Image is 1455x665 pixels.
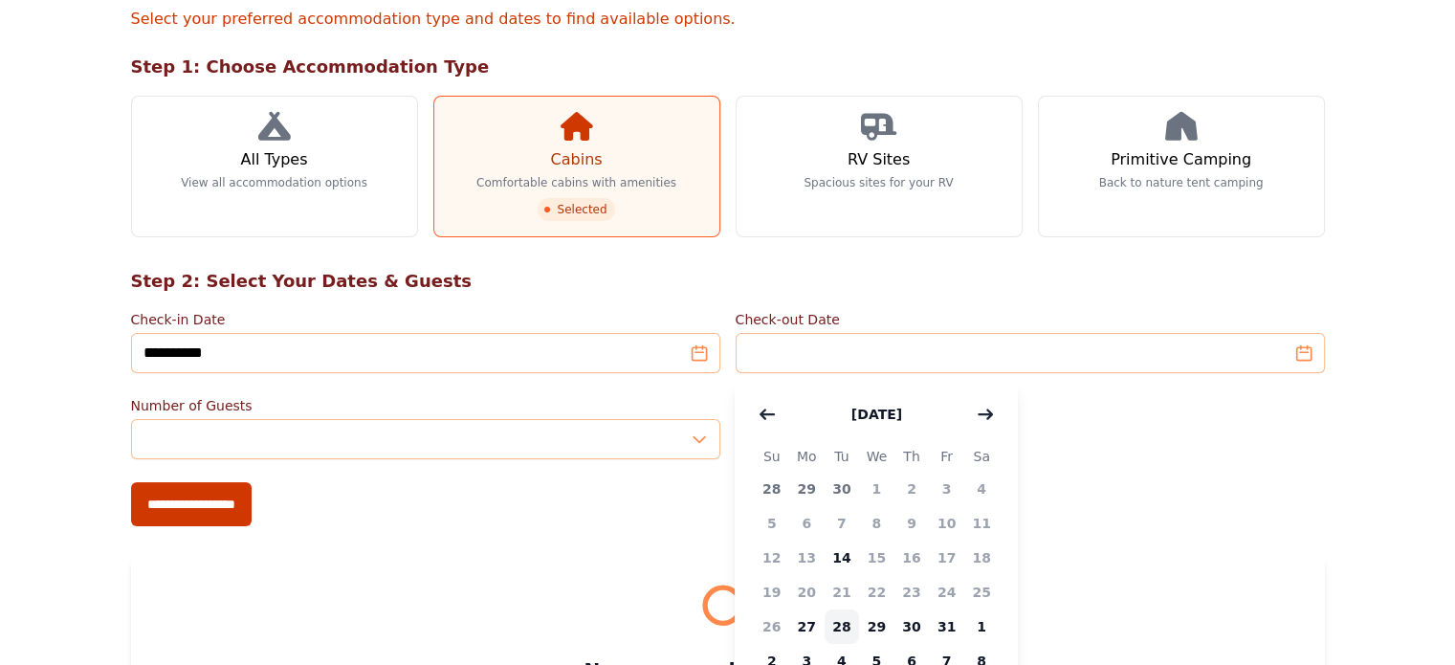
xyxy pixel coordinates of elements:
span: 30 [825,472,860,506]
span: 7 [825,506,860,541]
span: 12 [754,541,789,575]
span: We [859,445,894,468]
span: 9 [894,506,930,541]
span: 28 [825,610,860,644]
h2: Step 1: Choose Accommodation Type [131,54,1325,80]
span: 19 [754,575,789,610]
span: 18 [964,541,1000,575]
span: Selected [538,198,614,221]
span: 3 [929,472,964,506]
span: Tu [825,445,860,468]
p: View all accommodation options [181,175,367,190]
span: 31 [929,610,964,644]
span: Sa [964,445,1000,468]
a: All Types View all accommodation options [131,96,418,237]
span: 8 [859,506,894,541]
label: Number of Guests [131,396,720,415]
p: Select your preferred accommodation type and dates to find available options. [131,8,1325,31]
p: Spacious sites for your RV [804,175,953,190]
span: 28 [754,472,789,506]
span: 26 [754,610,789,644]
a: RV Sites Spacious sites for your RV [736,96,1023,237]
span: 20 [789,575,825,610]
span: 23 [894,575,930,610]
label: Check-in Date [131,310,720,329]
span: 5 [754,506,789,541]
span: 15 [859,541,894,575]
h2: Step 2: Select Your Dates & Guests [131,268,1325,295]
span: 29 [789,472,825,506]
span: Mo [789,445,825,468]
h3: Primitive Camping [1111,148,1251,171]
span: 22 [859,575,894,610]
a: Primitive Camping Back to nature tent camping [1038,96,1325,237]
span: 14 [825,541,860,575]
span: 27 [789,610,825,644]
span: 13 [789,541,825,575]
span: 10 [929,506,964,541]
span: Su [754,445,789,468]
span: 4 [964,472,1000,506]
h3: Cabins [550,148,602,171]
span: 11 [964,506,1000,541]
span: 29 [859,610,894,644]
p: Back to nature tent camping [1099,175,1264,190]
span: 6 [789,506,825,541]
a: Cabins Comfortable cabins with amenities Selected [433,96,720,237]
button: [DATE] [832,395,921,433]
span: 17 [929,541,964,575]
span: 1 [859,472,894,506]
label: Check-out Date [736,310,1325,329]
p: Comfortable cabins with amenities [476,175,676,190]
h3: All Types [240,148,307,171]
h3: RV Sites [848,148,910,171]
span: 30 [894,610,930,644]
span: 21 [825,575,860,610]
span: Th [894,445,930,468]
span: 16 [894,541,930,575]
span: Fr [929,445,964,468]
span: 25 [964,575,1000,610]
span: 2 [894,472,930,506]
span: 24 [929,575,964,610]
span: 1 [964,610,1000,644]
